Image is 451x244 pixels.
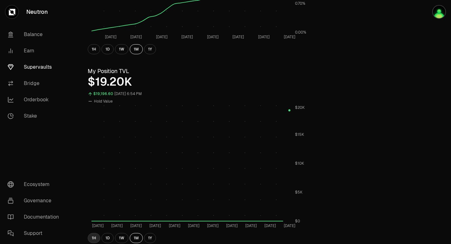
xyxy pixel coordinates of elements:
[88,233,100,243] button: 1H
[295,1,305,6] tspan: 0.70%
[207,223,219,228] tspan: [DATE]
[115,44,128,54] button: 1W
[295,105,305,110] tspan: $20K
[88,76,308,88] div: $19.20K
[105,34,117,40] tspan: [DATE]
[114,90,142,98] div: [DATE] 6:54 PM
[3,26,68,43] a: Balance
[264,223,276,228] tspan: [DATE]
[3,225,68,241] a: Support
[3,43,68,59] a: Earn
[115,233,128,243] button: 1W
[130,233,143,243] button: 1M
[101,44,114,54] button: 1D
[93,90,113,98] div: $19,196.60
[3,92,68,108] a: Orderbook
[94,99,113,104] span: Hold Value
[295,190,303,195] tspan: $5K
[3,193,68,209] a: Governance
[169,223,180,228] tspan: [DATE]
[144,44,156,54] button: 1Y
[88,44,100,54] button: 1H
[245,223,257,228] tspan: [DATE]
[156,34,168,40] tspan: [DATE]
[432,5,446,19] img: LEDGER DJAMEL
[207,34,219,40] tspan: [DATE]
[130,34,142,40] tspan: [DATE]
[130,44,143,54] button: 1M
[3,59,68,75] a: Supervaults
[3,176,68,193] a: Ecosystem
[295,219,300,224] tspan: $0
[284,223,295,228] tspan: [DATE]
[144,233,156,243] button: 1Y
[3,108,68,124] a: Stake
[3,209,68,225] a: Documentation
[181,34,193,40] tspan: [DATE]
[111,223,123,228] tspan: [DATE]
[92,223,104,228] tspan: [DATE]
[88,67,308,76] h3: My Position TVL
[295,132,304,137] tspan: $15K
[188,223,200,228] tspan: [DATE]
[295,30,306,35] tspan: 0.00%
[3,75,68,92] a: Bridge
[258,34,270,40] tspan: [DATE]
[149,223,161,228] tspan: [DATE]
[284,34,295,40] tspan: [DATE]
[295,161,304,166] tspan: $10K
[101,233,114,243] button: 1D
[226,223,238,228] tspan: [DATE]
[232,34,244,40] tspan: [DATE]
[130,223,142,228] tspan: [DATE]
